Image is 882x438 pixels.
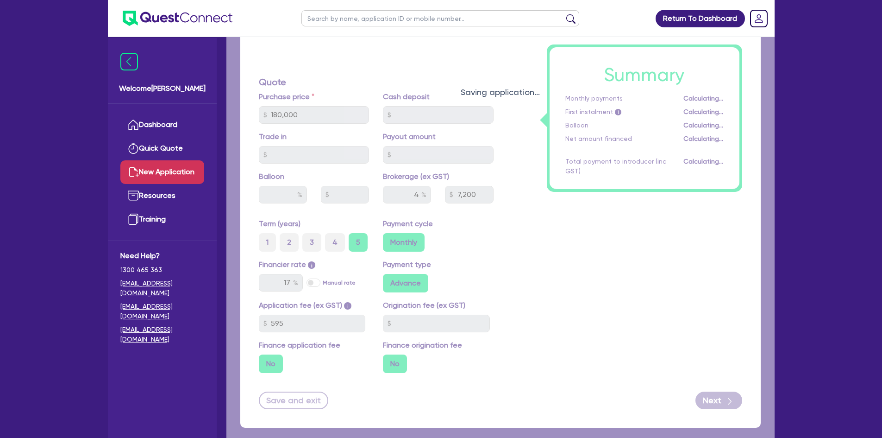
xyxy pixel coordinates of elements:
[128,214,139,225] img: training
[120,113,204,137] a: Dashboard
[120,302,204,321] a: [EMAIL_ADDRESS][DOMAIN_NAME]
[120,184,204,208] a: Resources
[656,10,745,27] a: Return To Dashboard
[120,53,138,70] img: icon-menu-close
[120,137,204,160] a: Quick Quote
[128,143,139,154] img: quick-quote
[226,86,775,98] div: Saving application...
[120,279,204,298] a: [EMAIL_ADDRESS][DOMAIN_NAME]
[128,166,139,178] img: new-application
[128,190,139,201] img: resources
[120,325,204,344] a: [EMAIL_ADDRESS][DOMAIN_NAME]
[747,6,771,31] a: Dropdown toggle
[301,10,579,26] input: Search by name, application ID or mobile number...
[120,160,204,184] a: New Application
[120,208,204,231] a: Training
[120,250,204,261] span: Need Help?
[119,83,206,94] span: Welcome [PERSON_NAME]
[123,11,232,26] img: quest-connect-logo-blue
[120,265,204,275] span: 1300 465 363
